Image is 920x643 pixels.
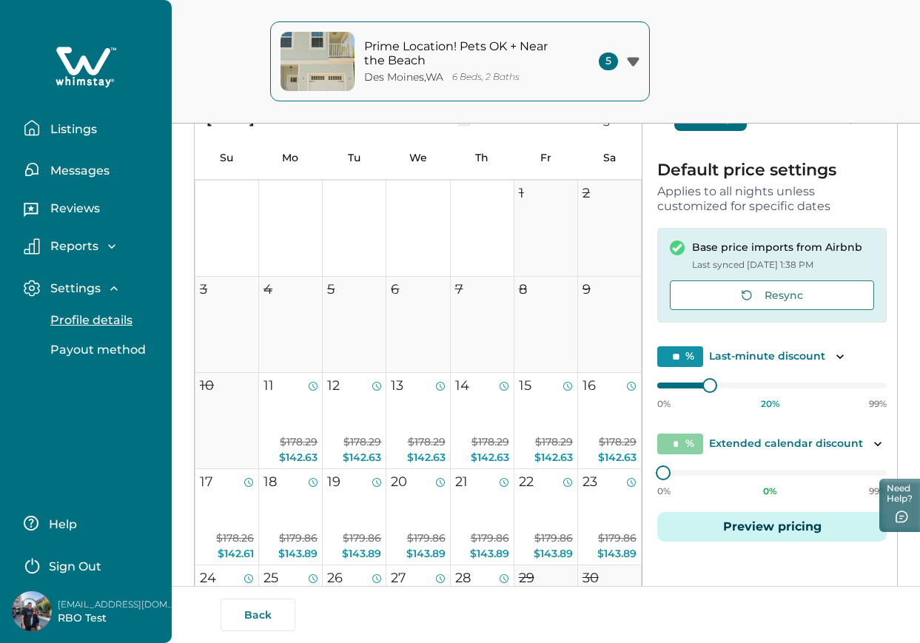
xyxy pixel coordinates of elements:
[323,469,386,565] button: 19$179.86$143.89
[582,472,597,492] p: 23
[200,472,213,492] p: 17
[258,152,322,164] p: Mo
[407,451,446,464] span: $142.63
[534,451,573,464] span: $142.63
[514,469,578,565] button: 22$179.86$143.89
[869,398,887,410] p: 99%
[519,472,534,492] p: 22
[263,568,278,588] p: 25
[709,437,863,451] p: Extended calendar discount
[455,568,471,588] p: 28
[657,398,671,410] p: 0%
[34,335,170,365] button: Payout method
[342,547,381,560] span: $143.89
[455,472,468,492] p: 21
[343,451,381,464] span: $142.63
[218,547,254,560] span: $142.61
[535,435,573,448] span: $178.29
[200,568,216,588] p: 24
[534,531,573,545] span: $179.86
[327,568,343,588] p: 26
[12,591,52,631] img: Whimstay Host
[216,531,254,545] span: $178.26
[270,21,650,101] button: property-coverPrime Location! Pets OK + Near the BeachDes Moines,WA6 Beds, 2 Baths5
[763,485,776,497] p: 0 %
[451,373,514,469] button: 14$178.29$142.63
[279,451,318,464] span: $142.63
[406,547,446,560] span: $143.89
[364,71,443,84] p: Des Moines , WA
[278,547,318,560] span: $143.89
[451,469,514,565] button: 21$179.86$143.89
[599,435,637,448] span: $178.29
[263,472,277,492] p: 18
[657,162,887,178] p: Default price settings
[471,531,509,545] span: $179.86
[869,435,887,453] button: Toggle description
[597,547,637,560] span: $143.89
[24,155,160,184] button: Messages
[455,376,469,396] p: 14
[657,184,887,213] p: Applies to all nights unless customized for specific dates
[452,72,520,83] p: 6 Beds, 2 Baths
[280,435,318,448] span: $178.29
[195,152,258,164] p: Su
[24,196,160,226] button: Reviews
[263,376,274,396] p: 11
[24,238,160,255] button: Reports
[24,550,155,579] button: Sign Out
[221,599,295,631] button: Back
[46,239,98,254] p: Reports
[578,152,642,164] p: Sa
[259,373,323,469] button: 11$178.29$142.63
[470,547,509,560] span: $143.89
[407,531,446,545] span: $179.86
[598,451,637,464] span: $142.63
[323,152,386,164] p: Tu
[692,240,862,255] p: Base price imports from Airbnb
[323,373,386,469] button: 12$178.29$142.63
[46,281,101,296] p: Settings
[195,469,259,565] button: 17$178.26$142.61
[831,348,849,366] button: Toggle description
[514,152,577,164] p: Fr
[471,451,509,464] span: $142.63
[519,376,531,396] p: 15
[657,485,671,497] p: 0%
[519,568,534,588] p: 29
[46,122,97,137] p: Listings
[534,547,573,560] span: $143.89
[24,280,160,297] button: Settings
[343,435,381,448] span: $178.29
[599,53,618,70] span: 5
[692,257,862,272] p: Last synced [DATE] 1:38 PM
[259,469,323,565] button: 18$179.86$143.89
[471,435,509,448] span: $178.29
[46,343,146,357] p: Payout method
[46,313,132,328] p: Profile details
[58,611,176,626] p: RBO Test
[327,472,340,492] p: 19
[58,597,176,612] p: [EMAIL_ADDRESS][DOMAIN_NAME]
[343,531,381,545] span: $179.86
[582,568,599,588] p: 30
[761,398,779,410] p: 20 %
[386,469,450,565] button: 20$179.86$143.89
[364,39,564,68] p: Prime Location! Pets OK + Near the Beach
[24,508,155,538] button: Help
[34,306,170,335] button: Profile details
[279,531,318,545] span: $179.86
[391,472,407,492] p: 20
[386,152,450,164] p: We
[44,517,77,532] p: Help
[386,373,450,469] button: 13$178.29$142.63
[391,376,403,396] p: 13
[582,376,596,396] p: 16
[281,32,355,91] img: property-cover
[657,512,887,542] button: Preview pricing
[408,435,446,448] span: $178.29
[24,113,160,143] button: Listings
[46,201,100,216] p: Reviews
[46,164,110,178] p: Messages
[578,373,642,469] button: 16$178.29$142.63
